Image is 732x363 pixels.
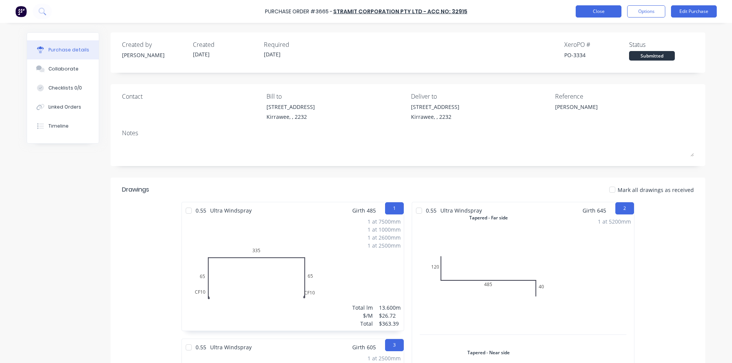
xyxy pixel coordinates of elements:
span: Windspray [454,207,482,214]
div: Total [352,320,373,328]
button: Close [576,5,621,18]
div: [STREET_ADDRESS] [411,103,459,111]
span: Girth 605 [352,343,376,351]
div: Timeline [48,123,69,130]
div: [PERSON_NAME] [122,51,187,59]
div: 1 at 7500mm [368,217,401,225]
textarea: [PERSON_NAME] [555,103,650,120]
div: 1 at 2500mm [368,354,401,362]
div: Kirrawee, , 2232 [411,113,459,121]
div: 1 at 2600mm [368,233,401,241]
span: Ultra [210,207,223,214]
button: 1 [385,202,404,214]
div: Contact [122,92,261,101]
button: 2 [615,202,634,214]
button: Purchase details [27,40,99,59]
div: Kirrawee, , 2232 [266,113,315,121]
div: $/M [352,312,373,320]
span: Girth 485 [352,206,376,214]
div: Purchase details [48,46,89,53]
div: Bill to [266,92,405,101]
span: 0.55 [192,343,210,351]
div: Xero PO # [564,40,629,49]
span: Windspray [224,344,252,351]
span: Ultra [210,344,223,351]
div: Linked Orders [48,104,81,110]
button: Checklists 0/0 [27,78,99,98]
span: 0.55 [422,206,440,214]
div: Created by [122,40,187,49]
div: PO-3334 [564,51,629,59]
div: Purchase Order #3665 - [265,8,332,16]
span: Ultra [440,207,453,214]
div: Reference [555,92,694,101]
span: Windspray [224,207,252,214]
div: Collaborate [48,66,79,72]
div: Required [264,40,329,49]
span: Mark all drawings as received [618,186,694,194]
button: Edit Purchase [671,5,717,18]
div: 13.600m [379,304,401,312]
div: 1 at 5200mm [598,217,631,225]
img: Factory [15,6,27,17]
div: Checklists 0/0 [48,85,82,91]
div: Status [629,40,694,49]
div: [STREET_ADDRESS] [266,103,315,111]
button: Collaborate [27,59,99,78]
div: Submitted [629,51,675,61]
button: Options [627,5,665,18]
span: 0.55 [192,206,210,214]
div: 1 at 1000mm [368,225,401,233]
div: Deliver to [411,92,550,101]
div: Drawings [122,185,244,194]
button: Timeline [27,117,99,136]
div: Created [193,40,258,49]
button: 3 [385,339,404,351]
div: $363.39 [379,320,401,328]
span: Girth 645 [583,206,606,214]
button: Linked Orders [27,98,99,117]
a: Stramit Corporation Pty Ltd - Acc No: 32915 [333,8,467,15]
div: 1 at 2500mm [368,241,401,249]
div: Total lm [352,304,373,312]
div: Notes [122,128,694,138]
div: $26.72 [379,312,401,320]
